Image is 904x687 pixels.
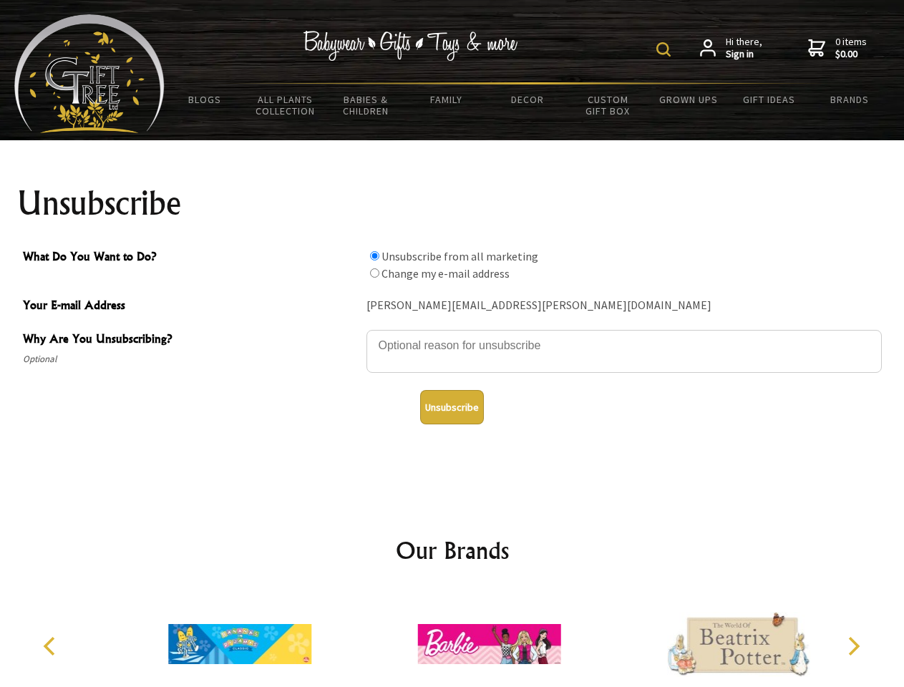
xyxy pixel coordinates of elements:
[420,390,484,424] button: Unsubscribe
[381,249,538,263] label: Unsubscribe from all marketing
[810,84,890,114] a: Brands
[23,351,359,368] span: Optional
[165,84,246,114] a: BLOGS
[835,48,867,61] strong: $0.00
[370,268,379,278] input: What Do You Want to Do?
[29,533,876,567] h2: Our Brands
[36,630,67,662] button: Previous
[23,296,359,317] span: Your E-mail Address
[326,84,407,126] a: Babies & Children
[23,330,359,351] span: Why Are You Unsubscribing?
[370,251,379,260] input: What Do You Want to Do?
[729,84,810,114] a: Gift Ideas
[568,84,648,126] a: Custom Gift Box
[656,42,671,57] img: product search
[648,84,729,114] a: Grown Ups
[366,330,882,373] textarea: Why Are You Unsubscribing?
[487,84,568,114] a: Decor
[808,36,867,61] a: 0 items$0.00
[246,84,326,126] a: All Plants Collection
[726,36,762,61] span: Hi there,
[23,248,359,268] span: What Do You Want to Do?
[700,36,762,61] a: Hi there,Sign in
[303,31,518,61] img: Babywear - Gifts - Toys & more
[726,48,762,61] strong: Sign in
[835,35,867,61] span: 0 items
[381,266,510,281] label: Change my e-mail address
[17,186,888,220] h1: Unsubscribe
[366,295,882,317] div: [PERSON_NAME][EMAIL_ADDRESS][PERSON_NAME][DOMAIN_NAME]
[14,14,165,133] img: Babyware - Gifts - Toys and more...
[407,84,487,114] a: Family
[837,630,869,662] button: Next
